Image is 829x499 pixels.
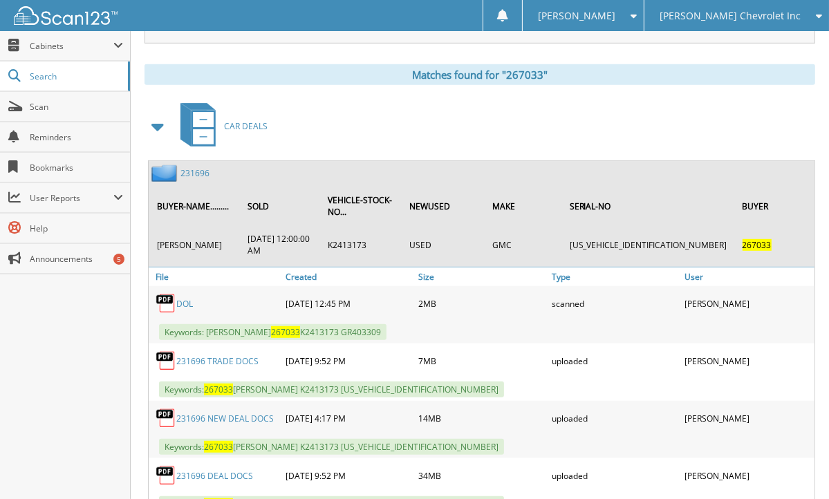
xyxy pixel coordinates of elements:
[176,298,193,310] a: DOL
[485,186,561,226] th: MAKE
[159,439,504,455] span: Keywords: [PERSON_NAME] K2413173 [US_VEHICLE_IDENTIFICATION_NUMBER]
[30,162,123,173] span: Bookmarks
[548,462,682,489] div: uploaded
[321,186,402,226] th: VEHICLE-STOCK-NO...
[241,227,319,262] td: [DATE] 12:00:00 AM
[30,223,123,234] span: Help
[681,267,814,286] a: User
[415,404,548,432] div: 14MB
[224,120,268,132] span: CAR DEALS
[321,227,402,262] td: K2413173
[736,186,813,226] th: BUYER
[149,267,282,286] a: File
[760,433,829,499] iframe: Chat Widget
[415,290,548,317] div: 2MB
[176,470,253,482] a: 231696 DEAL DOCS
[30,70,121,82] span: Search
[150,186,239,226] th: BUYER-NAME.........
[156,408,176,429] img: PDF.png
[30,192,113,204] span: User Reports
[172,99,268,153] a: CAR DEALS
[681,347,814,375] div: [PERSON_NAME]
[113,254,124,265] div: 5
[282,267,416,286] a: Created
[30,101,123,113] span: Scan
[743,239,772,251] span: 267033
[30,40,113,52] span: Cabinets
[204,384,233,395] span: 267033
[282,404,416,432] div: [DATE] 4:17 PM
[681,404,814,432] div: [PERSON_NAME]
[180,167,209,179] a: 231696
[282,462,416,489] div: [DATE] 9:52 PM
[159,324,386,340] span: Keywords: [PERSON_NAME] K2413173 GR403309
[681,462,814,489] div: [PERSON_NAME]
[548,347,682,375] div: uploaded
[403,186,485,226] th: NEWUSED
[150,227,239,262] td: [PERSON_NAME]
[415,462,548,489] div: 34MB
[204,441,233,453] span: 267033
[30,131,123,143] span: Reminders
[485,227,561,262] td: GMC
[563,186,734,226] th: SERIAL-NO
[156,293,176,314] img: PDF.png
[538,12,615,20] span: [PERSON_NAME]
[145,64,815,85] div: Matches found for "267033"
[660,12,801,20] span: [PERSON_NAME] Chevrolet Inc
[403,227,485,262] td: USED
[415,267,548,286] a: Size
[563,227,734,262] td: [US_VEHICLE_IDENTIFICATION_NUMBER]
[415,347,548,375] div: 7MB
[159,382,504,397] span: Keywords: [PERSON_NAME] K2413173 [US_VEHICLE_IDENTIFICATION_NUMBER]
[156,350,176,371] img: PDF.png
[156,465,176,486] img: PDF.png
[282,347,416,375] div: [DATE] 9:52 PM
[30,253,123,265] span: Announcements
[681,290,814,317] div: [PERSON_NAME]
[241,186,319,226] th: SOLD
[176,413,274,424] a: 231696 NEW DEAL DOCS
[548,267,682,286] a: Type
[548,404,682,432] div: uploaded
[14,6,118,25] img: scan123-logo-white.svg
[271,326,300,338] span: 267033
[548,290,682,317] div: scanned
[176,355,259,367] a: 231696 TRADE DOCS
[282,290,416,317] div: [DATE] 12:45 PM
[151,164,180,182] img: folder2.png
